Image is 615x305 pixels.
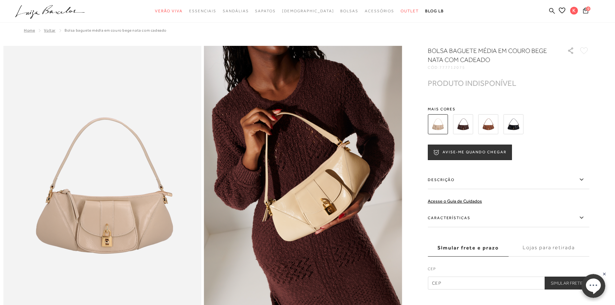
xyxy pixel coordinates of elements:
[340,9,358,13] span: Bolsas
[340,5,358,17] a: categoryNavScreenReaderText
[453,114,473,134] img: BOLSA BAGUETE MÉDIA EM COURO CAFÉ COM CADEADO
[428,107,589,111] span: Mais cores
[428,114,448,134] img: BOLSA BAGUETE MÉDIA EM COURO BEGE NATA COM CADEADO
[155,9,183,13] span: Verão Viva
[365,9,394,13] span: Acessórios
[189,9,216,13] span: Essenciais
[24,28,35,33] a: Home
[189,5,216,17] a: categoryNavScreenReaderText
[428,80,516,86] div: PRODUTO INDISPONÍVEL
[282,5,334,17] a: noSubCategoriesText
[428,208,589,227] label: Características
[544,277,589,290] button: Simular Frete
[255,9,275,13] span: Sapatos
[428,145,512,160] button: AVISE-ME QUANDO CHEGAR
[428,239,508,257] label: Simular frete e prazo
[425,5,444,17] a: BLOG LB
[223,9,249,13] span: Sandálias
[428,46,549,64] h1: BOLSA BAGUETE MÉDIA EM COURO BEGE NATA COM CADEADO
[65,28,167,33] span: BOLSA BAGUETE MÉDIA EM COURO BEGE NATA COM CADEADO
[478,114,498,134] img: BOLSA BAGUETE MÉDIA EM COURO CARAMELO COM CADEADO
[223,5,249,17] a: categoryNavScreenReaderText
[428,66,557,69] div: CÓD:
[255,5,275,17] a: categoryNavScreenReaderText
[503,114,523,134] img: BOLSA BAGUETE MÉDIA EM COURO PRETO COM CADEADO
[567,6,581,16] button: K
[428,266,589,275] label: CEP
[428,277,589,290] input: CEP
[425,9,444,13] span: BLOG LB
[401,9,419,13] span: Outlet
[428,170,589,189] label: Descrição
[586,6,590,11] span: 0
[365,5,394,17] a: categoryNavScreenReaderText
[508,239,589,257] label: Lojas para retirada
[428,198,482,204] a: Acesse o Guia de Cuidados
[439,65,465,70] span: 777712075
[401,5,419,17] a: categoryNavScreenReaderText
[282,9,334,13] span: [DEMOGRAPHIC_DATA]
[155,5,183,17] a: categoryNavScreenReaderText
[581,7,590,16] button: 0
[44,28,56,33] a: Voltar
[570,7,578,15] span: K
